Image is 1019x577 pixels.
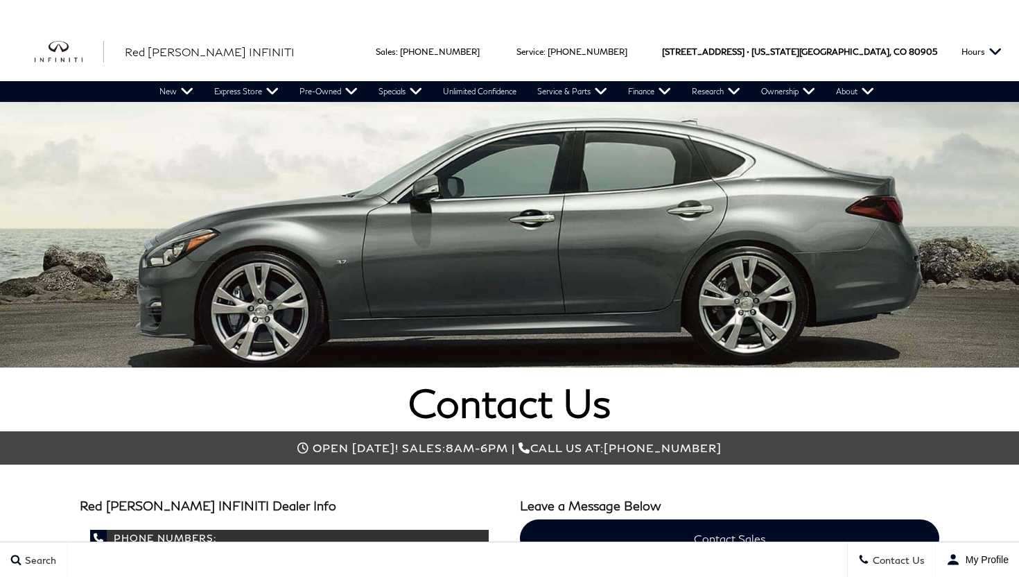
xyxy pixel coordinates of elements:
span: [STREET_ADDRESS] • [662,22,749,81]
span: Search [21,554,56,566]
span: CO [894,22,907,81]
span: | [512,441,515,454]
span: Phone Numbers: [90,530,489,546]
button: Open the hours dropdown [955,22,1009,81]
span: Service [516,46,543,57]
span: Sales [376,46,396,57]
a: Unlimited Confidence [433,81,527,102]
span: 8am-6pm [446,441,508,454]
span: [PHONE_NUMBER] [604,441,722,454]
span: 80905 [909,22,937,81]
span: [US_STATE][GEOGRAPHIC_DATA], [751,22,891,81]
span: Red [PERSON_NAME] INFINITI [125,45,295,58]
a: Pre-Owned [289,81,368,102]
div: Call us at: [71,441,949,454]
span: Open [DATE]! [313,441,399,454]
nav: Main Navigation [149,81,885,102]
a: Express Store [204,81,289,102]
h3: Leave a Message Below [520,499,939,513]
a: [PHONE_NUMBER] [548,46,627,57]
a: infiniti [35,41,104,63]
span: : [543,46,546,57]
a: [STREET_ADDRESS] • [US_STATE][GEOGRAPHIC_DATA], CO 80905 [662,46,937,57]
h1: Contact Us [62,381,958,424]
a: Red [PERSON_NAME] INFINITI [125,44,295,60]
span: My Profile [960,554,1009,565]
a: Contact Sales [520,519,939,558]
a: Research [681,81,751,102]
a: Ownership [751,81,826,102]
a: Service & Parts [527,81,618,102]
span: Contact Us [869,554,925,566]
img: INFINITI [35,41,104,63]
span: : [396,46,398,57]
a: [PHONE_NUMBER] [400,46,480,57]
a: Specials [368,81,433,102]
h3: Red [PERSON_NAME] INFINITI Dealer Info [80,499,499,513]
span: Sales: [402,441,446,454]
a: About [826,81,885,102]
a: New [149,81,204,102]
a: Finance [618,81,681,102]
button: user-profile-menu [936,542,1019,577]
